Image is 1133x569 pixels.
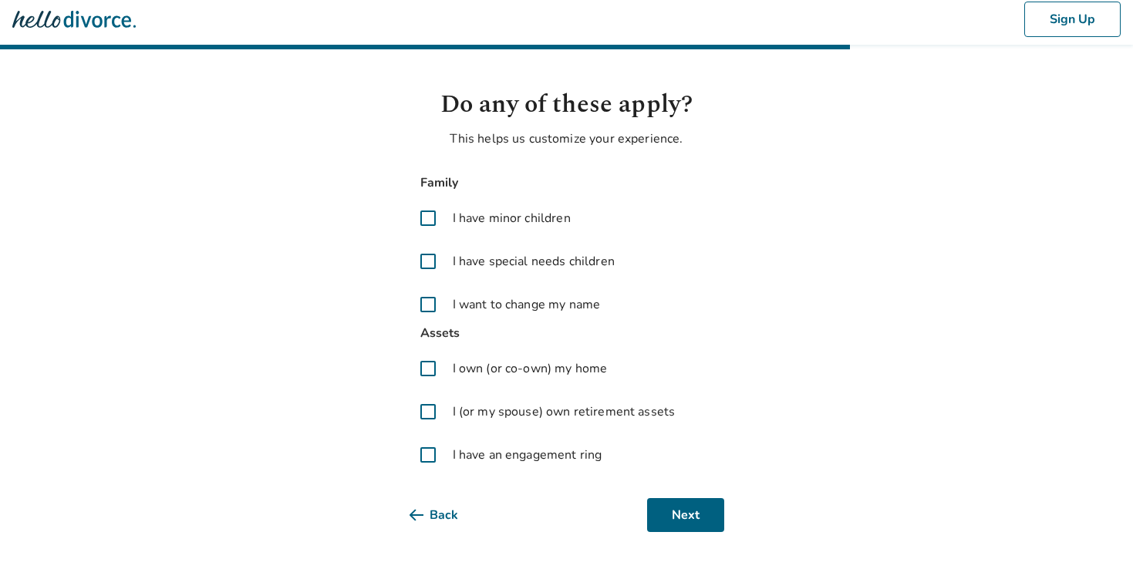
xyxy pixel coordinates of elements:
span: I have special needs children [453,252,615,271]
span: I have an engagement ring [453,446,602,464]
span: Assets [410,323,724,344]
span: Family [410,173,724,194]
iframe: Chat Widget [1056,495,1133,569]
span: I own (or co-own) my home [453,359,608,378]
span: I (or my spouse) own retirement assets [453,402,676,421]
h1: Do any of these apply? [410,86,724,123]
p: This helps us customize your experience. [410,130,724,148]
span: I have minor children [453,209,571,227]
img: Hello Divorce Logo [12,4,136,35]
button: Back [410,498,483,532]
button: Sign Up [1024,2,1121,37]
button: Next [647,498,724,532]
span: I want to change my name [453,295,601,314]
